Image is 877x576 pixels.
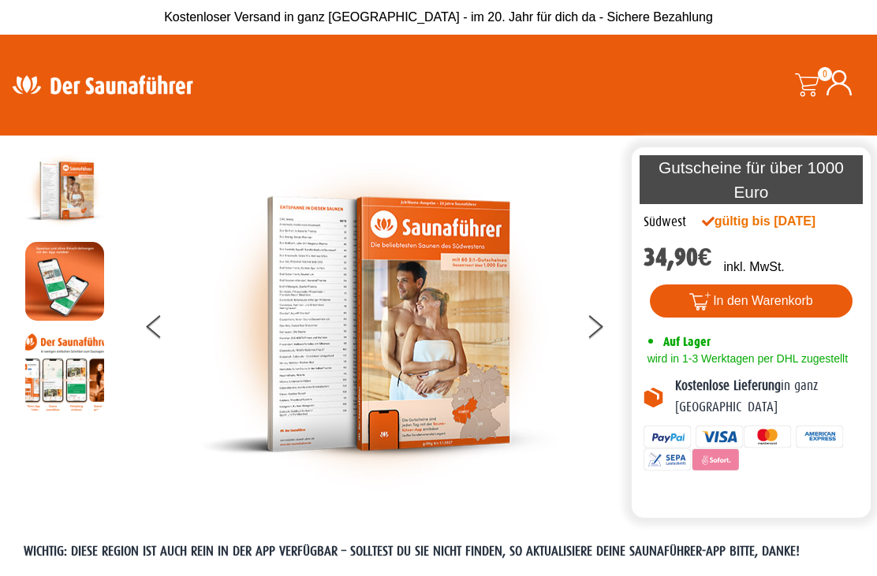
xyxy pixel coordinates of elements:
[675,378,781,393] b: Kostenlose Lieferung
[723,258,784,277] p: inkl. MwSt.
[25,151,104,230] img: der-saunafuehrer-2025-suedwest
[25,333,104,411] img: Anleitung7tn
[201,151,556,497] img: der-saunafuehrer-2025-suedwest
[644,243,712,272] bdi: 34,90
[164,10,713,24] span: Kostenloser Versand in ganz [GEOGRAPHIC_DATA] - im 20. Jahr für dich da - Sichere Bezahlung
[24,544,800,559] span: WICHTIG: DIESE REGION IST AUCH REIN IN DER APP VERFÜGBAR – SOLLTEST DU SIE NICHT FINDEN, SO AKTUA...
[698,243,712,272] span: €
[25,242,104,321] img: MOCKUP-iPhone_regional
[702,212,838,231] div: gültig bis [DATE]
[663,334,711,349] span: Auf Lager
[818,67,832,81] span: 0
[644,352,848,365] span: wird in 1-3 Werktagen per DHL zugestellt
[675,376,860,418] p: in ganz [GEOGRAPHIC_DATA]
[644,212,686,232] div: Südwest
[650,284,853,318] button: In den Warenkorb
[640,155,864,204] p: Gutscheine für über 1000 Euro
